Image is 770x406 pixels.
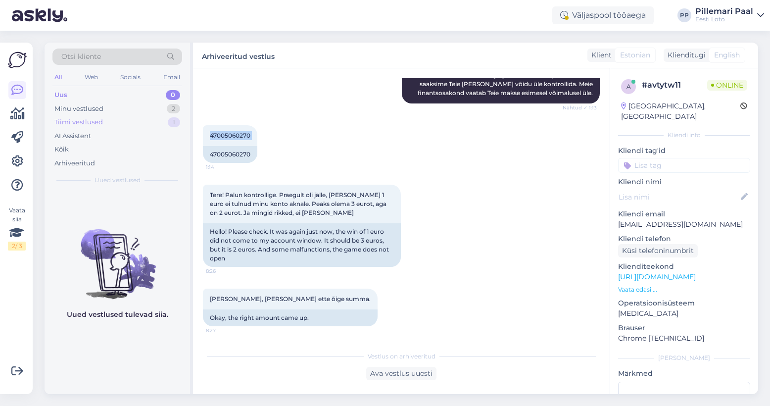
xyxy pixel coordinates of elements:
[8,242,26,251] div: 2 / 3
[168,117,180,127] div: 1
[210,295,371,303] span: [PERSON_NAME], [PERSON_NAME] ette õige summa.
[618,261,750,272] p: Klienditeekond
[83,71,100,84] div: Web
[677,8,691,22] div: PP
[714,50,740,60] span: English
[707,80,747,91] span: Online
[618,333,750,344] p: Chrome [TECHNICAL_ID]
[8,51,27,69] img: Askly Logo
[695,7,753,15] div: Pillemari Paal
[206,327,243,334] span: 8:27
[620,50,650,60] span: Estonian
[210,191,388,216] span: Tere! Palun kontrollige. Praegult oli jälle, [PERSON_NAME] 1 euro ei tulnud minu konto aknale. Pe...
[618,177,750,187] p: Kliendi nimi
[618,285,750,294] p: Vaata edasi ...
[54,104,103,114] div: Minu vestlused
[52,71,64,84] div: All
[54,131,91,141] div: AI Assistent
[618,272,696,281] a: [URL][DOMAIN_NAME]
[161,71,182,84] div: Email
[210,132,250,139] span: 47005060270
[95,176,141,185] span: Uued vestlused
[621,101,740,122] div: [GEOGRAPHIC_DATA], [GEOGRAPHIC_DATA]
[206,163,243,171] span: 1:14
[626,83,631,90] span: a
[618,219,750,230] p: [EMAIL_ADDRESS][DOMAIN_NAME]
[618,158,750,173] input: Lisa tag
[552,6,654,24] div: Väljaspool tööaega
[664,50,706,60] div: Klienditugi
[368,352,435,361] span: Vestlus on arhiveeritud
[203,146,257,163] div: 47005060270
[587,50,612,60] div: Klient
[618,308,750,319] p: [MEDICAL_DATA]
[8,206,26,251] div: Vaata siia
[642,79,707,91] div: # avtytw11
[695,7,764,23] a: Pillemari PaalEesti Loto
[560,104,597,111] span: Nähtud ✓ 1:13
[366,367,436,380] div: Ava vestlus uuesti
[61,51,101,62] span: Otsi kliente
[618,244,698,257] div: Küsi telefoninumbrit
[206,267,243,275] span: 8:26
[203,223,401,267] div: Hello! Please check. It was again just now, the win of 1 euro did not come to my account window. ...
[54,158,95,168] div: Arhiveeritud
[202,49,275,62] label: Arhiveeritud vestlus
[54,90,67,100] div: Uus
[54,145,69,154] div: Kõik
[618,368,750,379] p: Märkmed
[167,104,180,114] div: 2
[619,192,739,203] input: Lisa nimi
[54,117,103,127] div: Tiimi vestlused
[118,71,143,84] div: Socials
[618,298,750,308] p: Operatsioonisüsteem
[618,354,750,362] div: [PERSON_NAME]
[618,323,750,333] p: Brauser
[203,309,378,326] div: Okay, the right amount came up.
[618,146,750,156] p: Kliendi tag'id
[695,15,753,23] div: Eesti Loto
[45,211,190,301] img: No chats
[618,131,750,140] div: Kliendi info
[618,209,750,219] p: Kliendi email
[67,309,168,320] p: Uued vestlused tulevad siia.
[166,90,180,100] div: 0
[618,234,750,244] p: Kliendi telefon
